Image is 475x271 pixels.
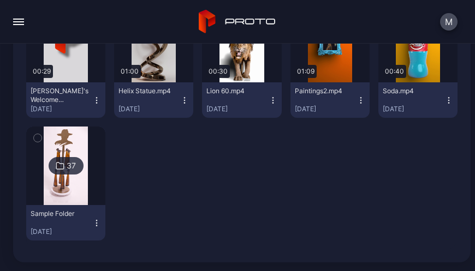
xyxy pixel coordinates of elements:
[31,227,92,236] div: [DATE]
[31,87,91,104] div: David's Welcome Video.mp4
[383,105,444,113] div: [DATE]
[206,105,268,113] div: [DATE]
[295,105,357,113] div: [DATE]
[383,87,443,95] div: Soda.mp4
[290,82,370,118] button: Paintings2.mp4[DATE]
[26,82,105,118] button: [PERSON_NAME]'s Welcome Video.mp4[DATE]
[26,205,105,240] button: Sample Folder[DATE]
[31,209,91,218] div: Sample Folder
[114,82,193,118] button: Helix Statue.mp4[DATE]
[118,105,180,113] div: [DATE]
[295,87,355,95] div: Paintings2.mp4
[67,161,76,171] div: 37
[440,13,458,31] button: M
[202,82,281,118] button: Lion 60.mp4[DATE]
[206,87,266,95] div: Lion 60.mp4
[378,82,458,118] button: Soda.mp4[DATE]
[118,87,179,95] div: Helix Statue.mp4
[31,105,92,113] div: [DATE]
